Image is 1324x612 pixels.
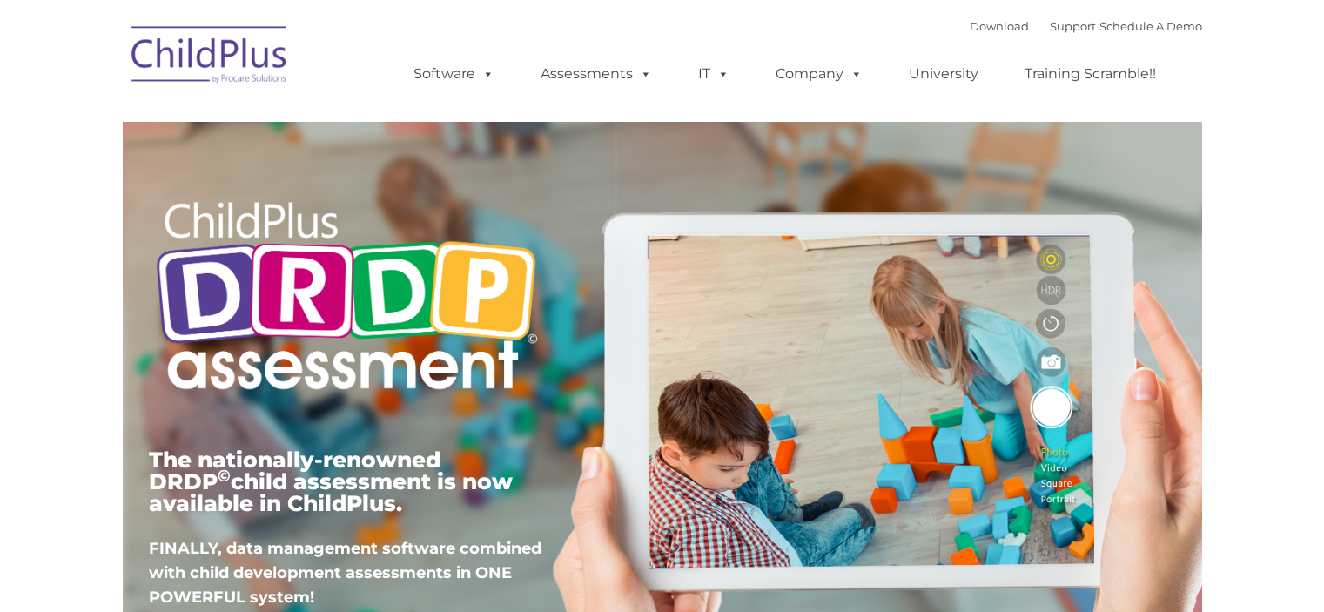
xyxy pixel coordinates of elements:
[1099,19,1202,33] a: Schedule A Demo
[396,57,512,91] a: Software
[1007,57,1173,91] a: Training Scramble!!
[970,19,1029,33] a: Download
[681,57,747,91] a: IT
[523,57,669,91] a: Assessments
[758,57,880,91] a: Company
[149,178,544,419] img: Copyright - DRDP Logo Light
[149,447,513,516] span: The nationally-renowned DRDP child assessment is now available in ChildPlus.
[970,19,1202,33] font: |
[1050,19,1096,33] a: Support
[149,539,541,607] span: FINALLY, data management software combined with child development assessments in ONE POWERFUL sys...
[891,57,996,91] a: University
[123,14,297,101] img: ChildPlus by Procare Solutions
[218,466,231,486] sup: ©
